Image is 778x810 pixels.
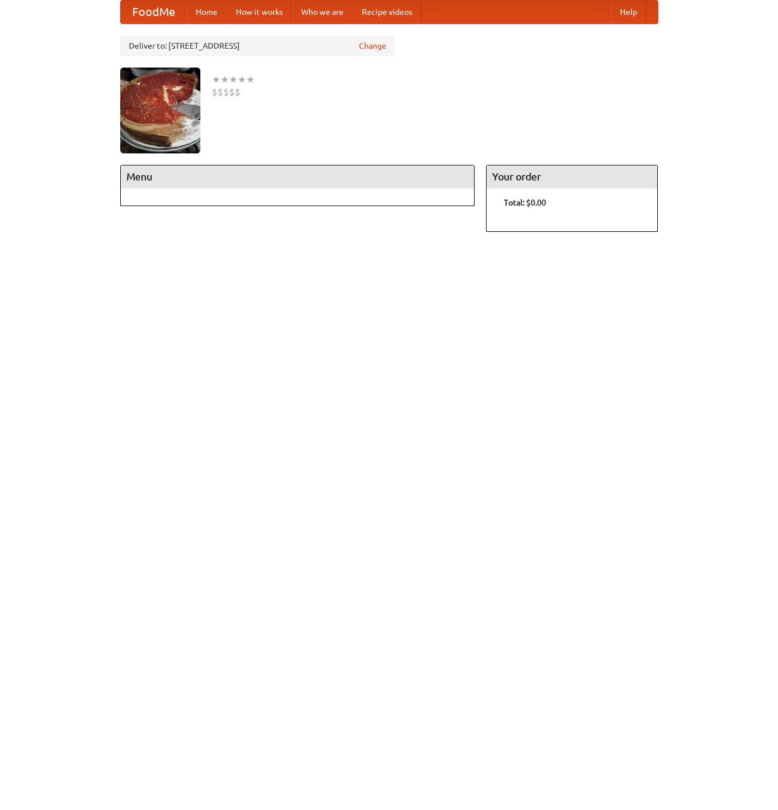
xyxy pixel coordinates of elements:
li: $ [218,86,223,98]
li: ★ [229,73,238,86]
a: Recipe videos [353,1,421,23]
b: Total: $0.00 [504,198,546,207]
h4: Your order [487,165,657,188]
a: Home [187,1,227,23]
a: Who we are [292,1,353,23]
li: $ [223,86,229,98]
li: ★ [212,73,220,86]
li: $ [235,86,240,98]
li: ★ [220,73,229,86]
li: $ [212,86,218,98]
li: $ [229,86,235,98]
div: Deliver to: [STREET_ADDRESS] [120,35,395,56]
a: Change [359,40,386,52]
img: angular.jpg [120,68,200,153]
a: How it works [227,1,292,23]
h4: Menu [121,165,475,188]
a: FoodMe [121,1,187,23]
a: Help [611,1,646,23]
li: ★ [238,73,246,86]
li: ★ [246,73,255,86]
